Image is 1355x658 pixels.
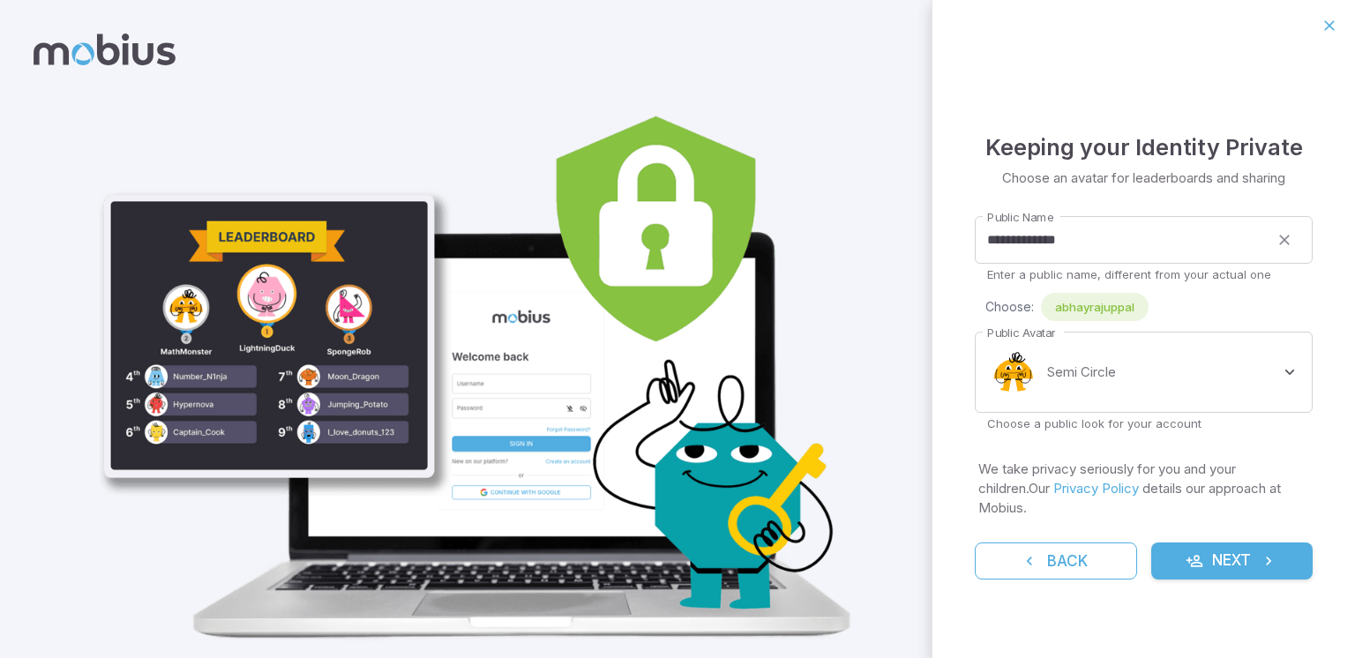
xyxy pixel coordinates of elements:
[1053,480,1139,497] a: Privacy Policy
[987,209,1053,226] label: Public Name
[1041,298,1149,316] span: abhayrajuppal
[1002,168,1285,188] p: Choose an avatar for leaderboards and sharing
[90,49,869,654] img: parent_3-illustration
[1269,224,1300,256] button: clear
[975,542,1137,579] button: Back
[987,266,1300,282] p: Enter a public name, different from your actual one
[1151,542,1314,579] button: Next
[985,130,1303,165] h4: Keeping your Identity Private
[987,325,1055,341] label: Public Avatar
[1041,293,1149,321] div: abhayrajuppal
[1047,363,1116,382] p: Semi Circle
[985,293,1313,321] div: Choose:
[978,460,1309,518] p: We take privacy seriously for you and your children. Our details our approach at Mobius.
[987,415,1300,431] p: Choose a public look for your account
[987,346,1040,399] img: semi-circle.svg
